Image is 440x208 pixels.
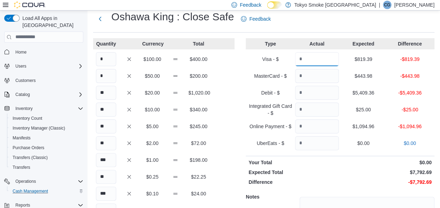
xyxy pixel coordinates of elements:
[295,86,339,100] input: Quantity
[96,40,116,47] p: Quantity
[249,89,292,96] p: Debit - $
[1,176,86,186] button: Operations
[20,15,83,29] span: Load All Apps in [GEOGRAPHIC_DATA]
[383,1,391,9] div: Courtney Glendinning
[13,104,83,113] span: Inventory
[295,52,339,66] input: Quantity
[267,1,282,9] input: Dark Mode
[14,1,46,8] img: Cova
[249,123,292,130] p: Online Payment - $
[188,56,209,63] p: $400.00
[13,125,65,131] span: Inventory Manager (Classic)
[96,103,116,117] input: Quantity
[96,69,116,83] input: Quantity
[388,89,432,96] p: -$5,409.36
[10,114,83,123] span: Inventory Count
[249,15,271,22] span: Feedback
[342,179,432,186] p: -$7,792.69
[15,202,30,208] span: Reports
[142,190,162,197] p: $0.10
[1,104,86,113] button: Inventory
[10,153,50,162] a: Transfers (Classic)
[15,92,30,97] span: Catalog
[384,1,390,9] span: CG
[240,1,261,8] span: Feedback
[13,155,48,160] span: Transfers (Classic)
[188,106,209,113] p: $340.00
[342,40,385,47] p: Expected
[249,72,292,79] p: MasterCard - $
[7,186,86,196] button: Cash Management
[96,52,116,66] input: Quantity
[7,143,86,153] button: Purchase Orders
[96,153,116,167] input: Quantity
[13,188,48,194] span: Cash Management
[295,40,339,47] p: Actual
[15,78,36,83] span: Customers
[188,140,209,147] p: $72.00
[10,144,47,152] a: Purchase Orders
[238,12,273,26] a: Feedback
[388,106,432,113] p: -$25.00
[142,72,162,79] p: $50.00
[249,169,338,176] p: Expected Total
[394,1,434,9] p: [PERSON_NAME]
[1,75,86,85] button: Customers
[388,140,432,147] p: $0.00
[342,56,385,63] p: $819.39
[294,1,376,9] p: Tokyo Smoke [GEOGRAPHIC_DATA]
[295,69,339,83] input: Quantity
[10,134,33,142] a: Manifests
[13,145,44,151] span: Purchase Orders
[13,76,83,85] span: Customers
[15,179,36,184] span: Operations
[1,90,86,99] button: Catalog
[342,89,385,96] p: $5,409.36
[96,187,116,201] input: Quantity
[7,153,86,162] button: Transfers (Classic)
[7,162,86,172] button: Transfers
[7,123,86,133] button: Inventory Manager (Classic)
[388,72,432,79] p: -$443.98
[342,159,432,166] p: $0.00
[188,157,209,164] p: $198.00
[15,106,33,111] span: Inventory
[342,169,432,176] p: $7,792.69
[188,190,209,197] p: $24.00
[7,133,86,143] button: Manifests
[13,135,30,141] span: Manifests
[249,159,338,166] p: Your Total
[1,61,86,71] button: Users
[249,103,292,117] p: Integrated Gift Card - $
[142,89,162,96] p: $20.00
[111,10,234,24] h1: Oshawa King : Close Safe
[388,123,432,130] p: -$1,094.96
[249,179,338,186] p: Difference
[15,49,27,55] span: Home
[13,62,83,70] span: Users
[295,119,339,133] input: Quantity
[342,140,385,147] p: $0.00
[13,48,29,56] a: Home
[295,136,339,150] input: Quantity
[13,177,83,186] span: Operations
[10,134,83,142] span: Manifests
[96,136,116,150] input: Quantity
[10,163,83,172] span: Transfers
[342,106,385,113] p: $25.00
[379,1,380,9] p: |
[13,116,42,121] span: Inventory Count
[10,163,33,172] a: Transfers
[1,47,86,57] button: Home
[13,76,39,85] a: Customers
[13,90,83,99] span: Catalog
[342,72,385,79] p: $443.98
[142,157,162,164] p: $1.00
[10,187,83,195] span: Cash Management
[96,119,116,133] input: Quantity
[13,177,39,186] button: Operations
[388,56,432,63] p: -$819.39
[13,165,30,170] span: Transfers
[13,90,33,99] button: Catalog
